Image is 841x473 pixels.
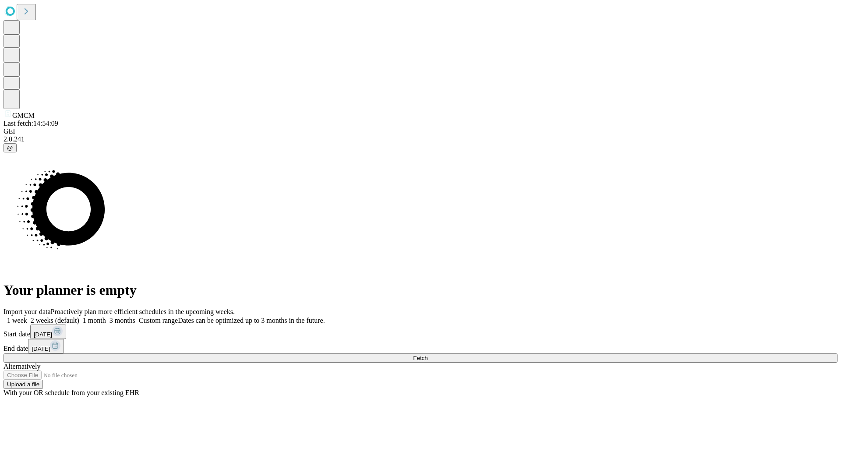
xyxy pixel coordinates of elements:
[4,325,837,339] div: Start date
[7,145,13,151] span: @
[4,339,837,353] div: End date
[139,317,178,324] span: Custom range
[51,308,235,315] span: Proactively plan more efficient schedules in the upcoming weeks.
[32,346,50,352] span: [DATE]
[34,331,52,338] span: [DATE]
[413,355,428,361] span: Fetch
[83,317,106,324] span: 1 month
[178,317,325,324] span: Dates can be optimized up to 3 months in the future.
[4,282,837,298] h1: Your planner is empty
[4,389,139,396] span: With your OR schedule from your existing EHR
[31,317,79,324] span: 2 weeks (default)
[4,135,837,143] div: 2.0.241
[4,143,17,152] button: @
[4,308,51,315] span: Import your data
[4,120,58,127] span: Last fetch: 14:54:09
[4,363,40,370] span: Alternatively
[12,112,35,119] span: GMCM
[110,317,135,324] span: 3 months
[7,317,27,324] span: 1 week
[28,339,64,353] button: [DATE]
[4,127,837,135] div: GEI
[4,353,837,363] button: Fetch
[4,380,43,389] button: Upload a file
[30,325,66,339] button: [DATE]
